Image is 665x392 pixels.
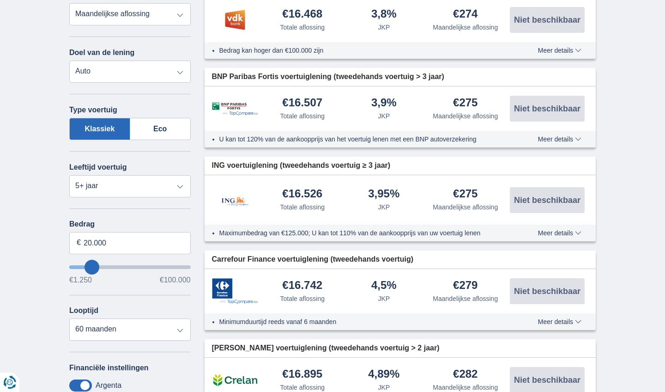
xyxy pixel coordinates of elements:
[433,202,498,212] div: Maandelijkse aflossing
[69,276,92,284] span: €1.250
[69,163,127,171] label: Leeftijd voertuig
[453,280,478,292] div: €279
[69,106,117,114] label: Type voertuig
[433,23,498,32] div: Maandelijkse aflossing
[531,229,588,237] button: Meer details
[538,136,581,142] span: Meer details
[219,228,504,238] li: Maximumbedrag van €125.000; U kan tot 110% van de aankoopprijs van uw voertuig lenen
[531,135,588,143] button: Meer details
[282,280,322,292] div: €16.742
[453,97,478,110] div: €275
[280,294,325,303] div: Totale aflossing
[538,47,581,54] span: Meer details
[514,196,580,204] span: Niet beschikbaar
[538,230,581,236] span: Meer details
[371,8,397,21] div: 3,8%
[282,188,322,201] div: €16.526
[282,8,322,21] div: €16.468
[378,111,390,121] div: JKP
[280,23,325,32] div: Totale aflossing
[433,383,498,392] div: Maandelijkse aflossing
[212,160,391,171] span: ING voertuiglening (tweedehands voertuig ≥ 3 jaar)
[453,8,478,21] div: €274
[453,368,478,381] div: €282
[212,8,258,31] img: product.pl.alt VDK bank
[212,343,440,354] span: [PERSON_NAME] voertuiglening (tweedehands voertuig > 2 jaar)
[280,202,325,212] div: Totale aflossing
[282,97,322,110] div: €16.507
[69,118,130,140] label: Klassiek
[69,49,134,57] label: Doel van de lening
[219,46,504,55] li: Bedrag kan hoger dan €100.000 zijn
[531,318,588,325] button: Meer details
[212,278,258,304] img: product.pl.alt Carrefour Finance
[368,368,399,381] div: 4,89%
[378,202,390,212] div: JKP
[531,47,588,54] button: Meer details
[538,318,581,325] span: Meer details
[371,97,397,110] div: 3,9%
[378,23,390,32] div: JKP
[368,188,399,201] div: 3,95%
[219,135,504,144] li: U kan tot 120% van de aankoopprijs van het voertuig lenen met een BNP autoverzekering
[510,187,585,213] button: Niet beschikbaar
[433,294,498,303] div: Maandelijkse aflossing
[69,364,149,372] label: Financiële instellingen
[514,104,580,113] span: Niet beschikbaar
[514,287,580,295] span: Niet beschikbaar
[96,381,121,390] label: Argenta
[130,118,191,140] label: Eco
[514,16,580,24] span: Niet beschikbaar
[69,306,98,315] label: Looptijd
[212,102,258,116] img: product.pl.alt BNP Paribas Fortis
[510,7,585,33] button: Niet beschikbaar
[212,184,258,215] img: product.pl.alt ING
[453,188,478,201] div: €275
[212,72,444,82] span: BNP Paribas Fortis voertuiglening (tweedehands voertuig > 3 jaar)
[212,254,414,265] span: Carrefour Finance voertuiglening (tweedehands voertuig)
[433,111,498,121] div: Maandelijkse aflossing
[371,280,397,292] div: 4,5%
[510,96,585,122] button: Niet beschikbaar
[160,276,191,284] span: €100.000
[280,383,325,392] div: Totale aflossing
[378,294,390,303] div: JKP
[69,220,191,228] label: Bedrag
[77,238,81,248] span: €
[514,376,580,384] span: Niet beschikbaar
[219,317,504,326] li: Minimumduurtijd reeds vanaf 6 maanden
[69,265,191,269] input: wantToBorrow
[282,368,322,381] div: €16.895
[212,368,258,392] img: product.pl.alt Crelan
[510,278,585,304] button: Niet beschikbaar
[280,111,325,121] div: Totale aflossing
[378,383,390,392] div: JKP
